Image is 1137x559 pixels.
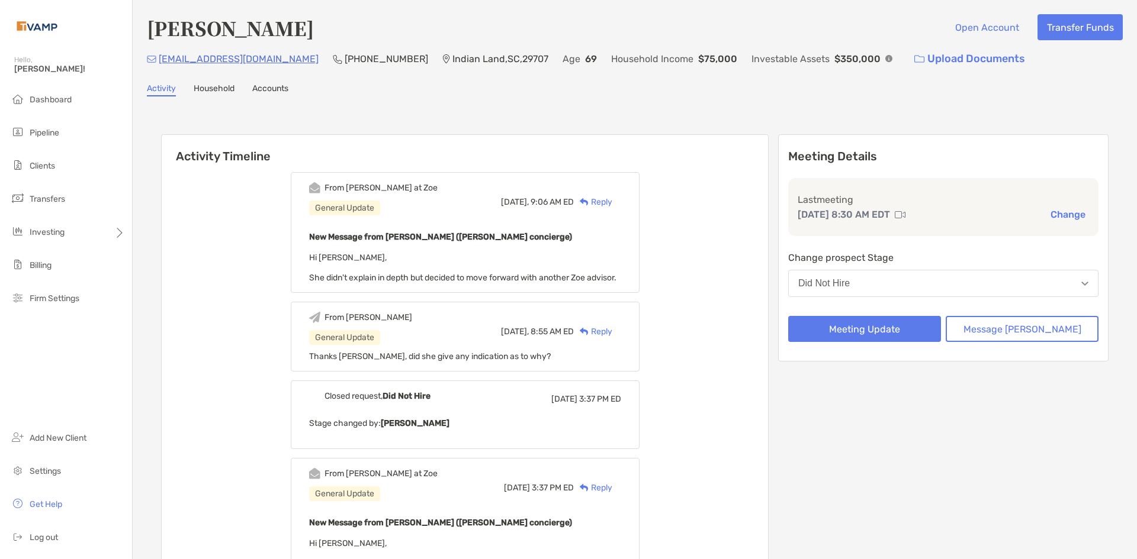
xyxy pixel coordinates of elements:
[30,499,62,509] span: Get Help
[531,327,574,337] span: 8:55 AM ED
[381,418,449,428] b: [PERSON_NAME]
[574,325,612,338] div: Reply
[834,51,881,66] p: $350,000
[309,518,572,528] b: New Message from [PERSON_NAME] ([PERSON_NAME] concierge)
[309,390,320,402] img: Event icon
[574,482,612,494] div: Reply
[698,51,737,66] p: $75,000
[574,196,612,208] div: Reply
[11,191,25,205] img: transfers icon
[11,92,25,106] img: dashboard icon
[11,257,25,272] img: billing icon
[30,227,65,237] span: Investing
[30,260,52,270] span: Billing
[501,327,529,337] span: [DATE],
[504,483,530,493] span: [DATE]
[309,330,380,345] div: General Update
[585,51,597,66] p: 69
[907,46,1033,72] a: Upload Documents
[14,64,125,74] span: [PERSON_NAME]!
[30,95,72,105] span: Dashboard
[11,529,25,544] img: logout icon
[11,224,25,238] img: investing icon
[1081,282,1088,286] img: Open dropdown arrow
[501,197,529,207] span: [DATE],
[309,201,380,215] div: General Update
[11,158,25,172] img: clients icon
[147,56,156,63] img: Email Icon
[580,328,589,335] img: Reply icon
[159,51,319,66] p: [EMAIL_ADDRESS][DOMAIN_NAME]
[11,463,25,477] img: settings icon
[895,210,905,219] img: communication type
[309,486,380,501] div: General Update
[551,394,577,404] span: [DATE]
[11,290,25,305] img: firm-settings icon
[309,312,320,323] img: Event icon
[788,316,941,342] button: Meeting Update
[252,83,288,96] a: Accounts
[914,55,924,63] img: button icon
[788,250,1099,265] p: Change prospect Stage
[345,51,428,66] p: [PHONE_NUMBER]
[30,161,55,171] span: Clients
[162,135,768,163] h6: Activity Timeline
[1047,208,1089,221] button: Change
[30,466,61,476] span: Settings
[532,483,574,493] span: 3:37 PM ED
[30,194,65,204] span: Transfers
[309,182,320,193] img: Event icon
[194,83,235,96] a: Household
[580,484,589,492] img: Reply icon
[309,351,551,361] span: Thanks [PERSON_NAME], did she give any indication as to why?
[798,207,890,222] p: [DATE] 8:30 AM EDT
[611,51,693,66] p: Household Income
[30,128,59,138] span: Pipeline
[563,51,580,66] p: Age
[30,293,79,303] span: Firm Settings
[325,183,438,193] div: From [PERSON_NAME] at Zoe
[788,149,1099,164] p: Meeting Details
[531,197,574,207] span: 9:06 AM ED
[442,54,450,64] img: Location Icon
[1038,14,1123,40] button: Transfer Funds
[11,125,25,139] img: pipeline icon
[798,278,850,289] div: Did Not Hire
[11,430,25,444] img: add_new_client icon
[14,5,60,47] img: Zoe Logo
[147,83,176,96] a: Activity
[309,232,572,242] b: New Message from [PERSON_NAME] ([PERSON_NAME] concierge)
[383,391,431,401] b: Did Not Hire
[788,270,1099,297] button: Did Not Hire
[946,316,1099,342] button: Message [PERSON_NAME]
[580,198,589,206] img: Reply icon
[333,54,342,64] img: Phone Icon
[946,14,1028,40] button: Open Account
[325,468,438,479] div: From [PERSON_NAME] at Zoe
[147,14,314,41] h4: [PERSON_NAME]
[309,253,616,283] span: Hi [PERSON_NAME], She didn't explain in depth but decided to move forward with another Zoe advisor.
[452,51,548,66] p: Indian Land , SC , 29707
[579,394,621,404] span: 3:37 PM ED
[798,192,1089,207] p: Last meeting
[325,312,412,322] div: From [PERSON_NAME]
[30,433,86,443] span: Add New Client
[30,532,58,542] span: Log out
[309,416,621,431] p: Stage changed by:
[325,391,431,401] div: Closed request,
[309,468,320,479] img: Event icon
[11,496,25,510] img: get-help icon
[885,55,892,62] img: Info Icon
[751,51,830,66] p: Investable Assets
